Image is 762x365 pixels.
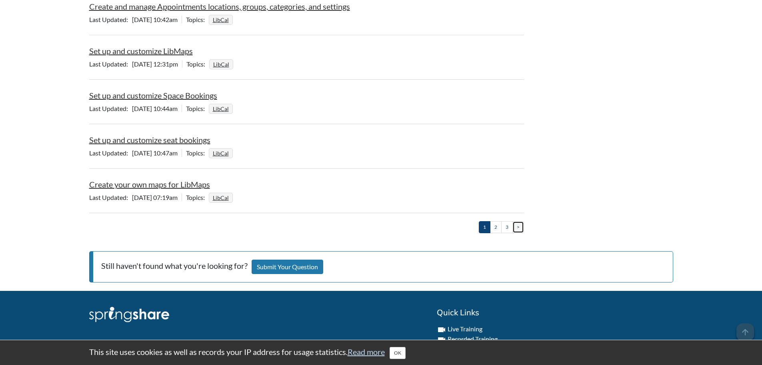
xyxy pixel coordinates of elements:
[448,335,498,343] a: Recorded Training
[186,194,209,201] span: Topics
[212,192,230,204] a: LibCal
[209,194,235,201] ul: Topics
[212,58,230,70] a: LibCal
[212,147,230,159] a: LibCal
[186,16,209,23] span: Topics
[501,221,513,233] a: 3
[89,91,217,100] a: Set up and customize Space Bookings
[89,105,182,112] span: [DATE] 10:44am
[89,179,210,189] a: Create your own maps for LibMaps
[212,14,230,26] a: LibCal
[212,103,230,115] a: LibCal
[89,135,210,145] a: Set up and customize seat bookings
[89,46,193,56] a: Set up and customize LibMaps
[512,221,524,233] a: >
[736,324,754,334] a: arrow_upward
[209,149,235,157] ul: Topics
[89,251,673,283] p: Still haven't found what you're looking for?
[89,149,182,157] span: [DATE] 10:47am
[437,325,446,335] i: videocam
[89,60,132,68] span: Last Updated
[448,325,482,333] a: Live Training
[209,60,235,68] ul: Topics
[437,307,673,318] h2: Quick Links
[209,105,235,112] ul: Topics
[479,221,490,233] a: 1
[89,194,132,201] span: Last Updated
[209,16,235,23] ul: Topics
[89,194,182,201] span: [DATE] 07:19am
[479,221,524,233] ul: Pagination of search results
[89,16,182,23] span: [DATE] 10:42am
[390,347,406,359] button: Close
[89,105,132,112] span: Last Updated
[89,149,132,157] span: Last Updated
[490,221,502,233] a: 2
[81,346,681,359] div: This site uses cookies as well as records your IP address for usage statistics.
[186,60,209,68] span: Topics
[186,105,209,112] span: Topics
[89,2,350,11] a: Create and manage Appointments locations, groups, categories, and settings
[437,335,446,345] i: videocam
[89,60,182,68] span: [DATE] 12:31pm
[186,149,209,157] span: Topics
[348,347,385,357] a: Read more
[89,16,132,23] span: Last Updated
[252,260,323,274] a: Submit Your Question
[89,307,169,322] img: Springshare
[736,323,754,341] span: arrow_upward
